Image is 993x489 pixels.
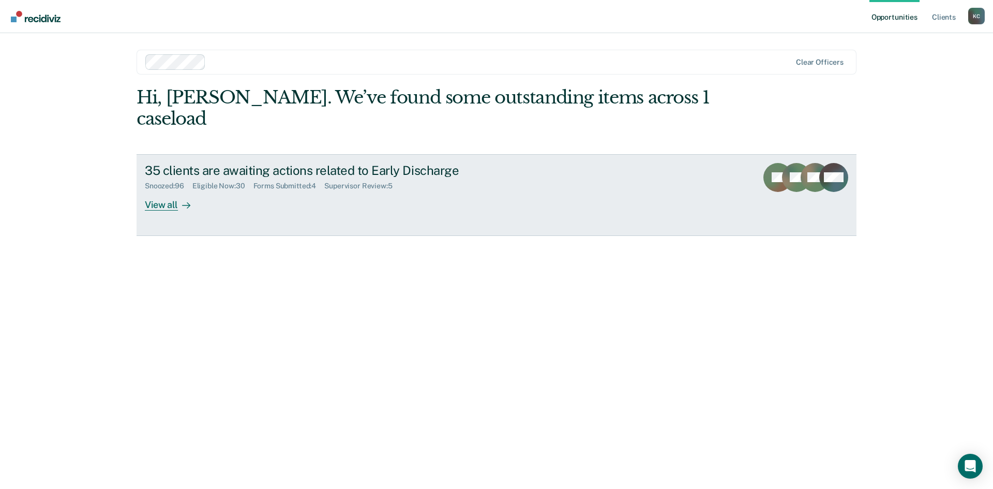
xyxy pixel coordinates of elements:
[145,163,508,178] div: 35 clients are awaiting actions related to Early Discharge
[11,11,61,22] img: Recidiviz
[253,182,325,190] div: Forms Submitted : 4
[958,454,983,479] div: Open Intercom Messenger
[137,154,856,236] a: 35 clients are awaiting actions related to Early DischargeSnoozed:96Eligible Now:30Forms Submitte...
[137,87,713,129] div: Hi, [PERSON_NAME]. We’ve found some outstanding items across 1 caseload
[968,8,985,24] div: K C
[796,58,844,67] div: Clear officers
[145,190,203,211] div: View all
[145,182,192,190] div: Snoozed : 96
[192,182,253,190] div: Eligible Now : 30
[968,8,985,24] button: Profile dropdown button
[324,182,400,190] div: Supervisor Review : 5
